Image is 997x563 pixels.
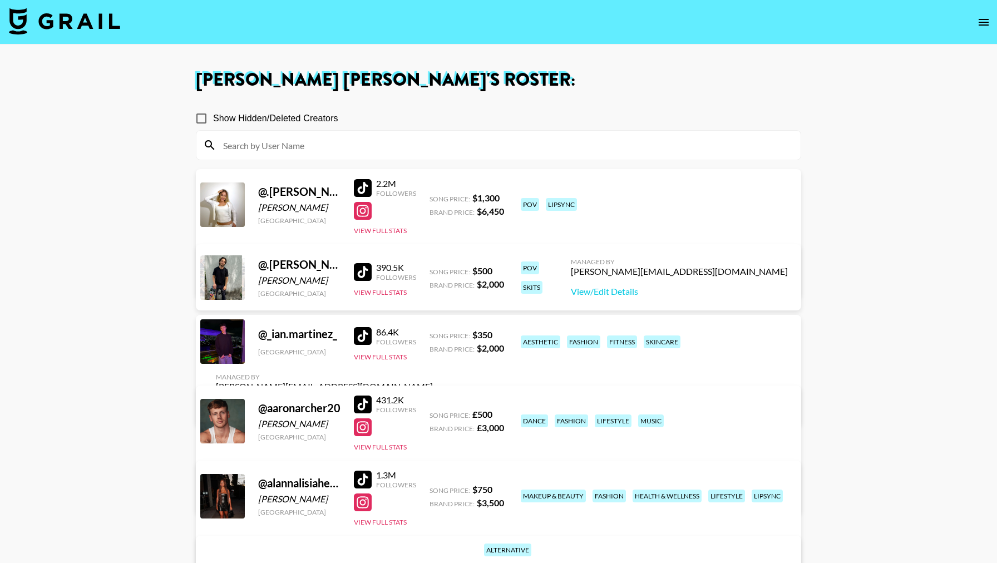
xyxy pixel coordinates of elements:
div: pov [521,198,539,211]
div: @ aaronarcher20 [258,401,340,415]
strong: $ 500 [472,265,492,276]
div: dance [521,414,548,427]
strong: $ 6,450 [477,206,504,216]
div: lifestyle [595,414,631,427]
strong: $ 3,500 [477,497,504,508]
div: 1.3M [376,470,416,481]
button: View Full Stats [354,288,407,297]
div: Managed By [216,373,433,381]
div: fitness [607,335,637,348]
span: Show Hidden/Deleted Creators [213,112,338,125]
div: music [638,414,664,427]
div: [PERSON_NAME] [258,202,340,213]
button: View Full Stats [354,226,407,235]
div: alternative [484,544,531,556]
div: lifestyle [708,490,745,502]
div: [GEOGRAPHIC_DATA] [258,508,340,516]
div: Followers [376,273,416,281]
img: Grail Talent [9,8,120,34]
strong: $ 750 [472,484,492,495]
div: [PERSON_NAME] [258,493,340,505]
div: [GEOGRAPHIC_DATA] [258,289,340,298]
div: Followers [376,481,416,489]
div: lipsync [546,198,577,211]
span: Song Price: [430,486,470,495]
span: Song Price: [430,268,470,276]
div: [PERSON_NAME] [258,275,340,286]
input: Search by User Name [216,136,794,154]
span: Brand Price: [430,281,475,289]
strong: $ 350 [472,329,492,340]
div: 86.4K [376,327,416,338]
strong: $ 1,300 [472,192,500,203]
button: View Full Stats [354,443,407,451]
div: pov [521,261,539,274]
h1: [PERSON_NAME] [PERSON_NAME] 's Roster: [196,71,801,89]
div: [PERSON_NAME][EMAIL_ADDRESS][DOMAIN_NAME] [216,381,433,392]
div: 431.2K [376,394,416,406]
strong: £ 500 [472,409,492,419]
strong: £ 3,000 [477,422,504,433]
div: @ _ian.martinez_ [258,327,340,341]
div: fashion [555,414,588,427]
span: Song Price: [430,411,470,419]
span: Brand Price: [430,345,475,353]
div: [GEOGRAPHIC_DATA] [258,433,340,441]
div: makeup & beauty [521,490,586,502]
div: [PERSON_NAME][EMAIL_ADDRESS][DOMAIN_NAME] [571,266,788,277]
div: lipsync [752,490,783,502]
div: [PERSON_NAME] [258,418,340,429]
div: fashion [567,335,600,348]
div: fashion [593,490,626,502]
span: Song Price: [430,332,470,340]
div: 2.2M [376,178,416,189]
div: [GEOGRAPHIC_DATA] [258,216,340,225]
div: aesthetic [521,335,560,348]
div: [GEOGRAPHIC_DATA] [258,348,340,356]
a: View/Edit Details [571,286,788,297]
div: 390.5K [376,262,416,273]
div: @ .[PERSON_NAME] [258,185,340,199]
div: @ .[PERSON_NAME] [258,258,340,271]
span: Brand Price: [430,208,475,216]
span: Brand Price: [430,500,475,508]
button: open drawer [973,11,995,33]
span: Brand Price: [430,424,475,433]
div: Followers [376,338,416,346]
div: health & wellness [633,490,702,502]
div: skits [521,281,542,294]
div: @ alannalisiaherbert [258,476,340,490]
button: View Full Stats [354,518,407,526]
button: View Full Stats [354,353,407,361]
span: Song Price: [430,195,470,203]
div: Managed By [571,258,788,266]
div: skincare [644,335,680,348]
strong: $ 2,000 [477,279,504,289]
strong: $ 2,000 [477,343,504,353]
div: Followers [376,189,416,197]
div: Followers [376,406,416,414]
